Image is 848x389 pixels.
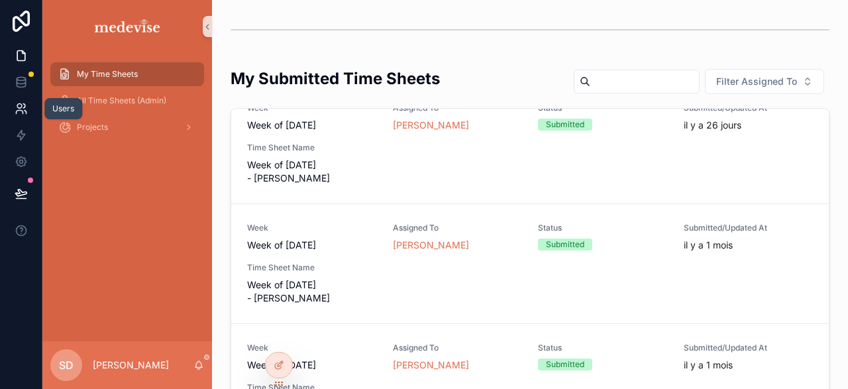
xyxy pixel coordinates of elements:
span: Projects [77,122,108,133]
span: Status [538,343,668,353]
span: Week of [DATE] - [PERSON_NAME] [247,158,377,185]
span: Submitted/Updated At [684,343,814,353]
span: Week of [DATE] [247,359,316,372]
a: WeekWeek of [DATE]Assigned To[PERSON_NAME]StatusSubmittedSubmitted/Updated Atil y a 26 joursTime ... [231,83,829,203]
div: Users [52,103,74,114]
h2: My Submitted Time Sheets [231,68,440,89]
span: Week of [DATE] [247,239,316,252]
span: Status [538,223,668,233]
div: scrollable content [42,53,212,156]
a: [PERSON_NAME] [393,359,469,372]
span: Assigned To [393,343,523,353]
p: il y a 26 jours [684,119,741,132]
span: All Time Sheets (Admin) [77,95,166,106]
p: [PERSON_NAME] [93,359,169,372]
a: My Time Sheets [50,62,204,86]
a: [PERSON_NAME] [393,239,469,252]
p: il y a 1 mois [684,239,733,252]
a: WeekWeek of [DATE]Assigned To[PERSON_NAME]StatusSubmittedSubmitted/Updated Atil y a 1 moisTime Sh... [231,203,829,323]
span: Submitted/Updated At [684,223,814,233]
div: Submitted [546,119,584,131]
span: Week [247,223,377,233]
span: SD [59,357,74,373]
span: Week of [DATE] [247,119,316,132]
span: Time Sheet Name [247,262,377,273]
a: [PERSON_NAME] [393,119,469,132]
img: App logo [92,16,163,37]
div: Submitted [546,359,584,370]
span: Time Sheet Name [247,142,377,153]
a: Projects [50,115,204,139]
span: My Time Sheets [77,69,138,80]
p: il y a 1 mois [684,359,733,372]
span: Week of [DATE] - [PERSON_NAME] [247,278,377,305]
span: Week [247,343,377,353]
a: All Time Sheets (Admin) [50,89,204,113]
span: Assigned To [393,223,523,233]
div: Submitted [546,239,584,250]
button: Select Button [705,69,824,94]
span: Filter Assigned To [716,75,797,88]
